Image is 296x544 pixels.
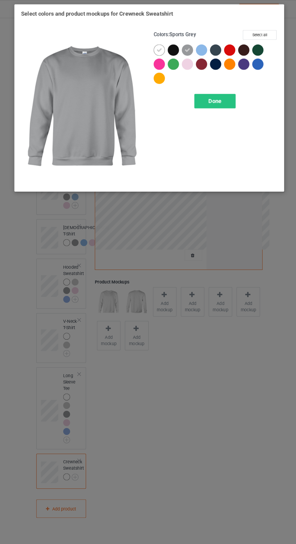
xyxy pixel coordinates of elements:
img: regular.jpg [24,29,144,179]
span: Sports Grey [167,31,193,36]
span: Select colors and product mockups for Crewneck Sweatshirt [24,10,171,16]
button: Select all [238,29,271,38]
span: Done [205,94,218,101]
h4: : [152,31,193,37]
span: Colors [152,31,166,36]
